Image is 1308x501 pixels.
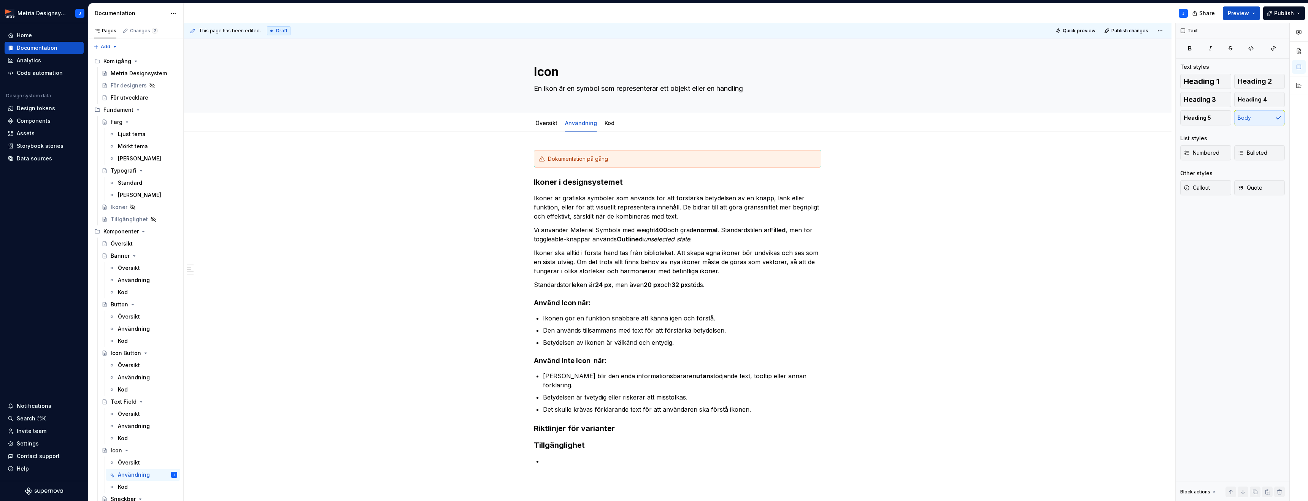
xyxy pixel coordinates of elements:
a: Invite team [5,425,84,437]
div: Search ⌘K [17,415,46,422]
div: Storybook stories [17,142,63,150]
strong: normal [697,226,717,234]
button: Numbered [1180,145,1231,160]
a: Ikoner [98,201,180,213]
a: Översikt [106,311,180,323]
div: Pages [94,28,116,34]
span: Publish changes [1111,28,1148,34]
div: Contact support [17,452,60,460]
div: Assets [17,130,35,137]
strong: Filled [770,226,786,234]
img: fcc7d103-c4a6-47df-856c-21dae8b51a16.png [5,9,14,18]
div: Dokumentation på gång [548,155,816,163]
a: Kod [106,481,180,493]
a: Kod [106,432,180,444]
p: [PERSON_NAME] blir den enda informationsbäraren stödjande text, tooltip eller annan förklaring. [543,371,821,390]
div: Användning [118,471,150,479]
a: Supernova Logo [25,487,63,495]
span: Publish [1274,10,1294,17]
a: [PERSON_NAME] [106,189,180,201]
div: Metria Designsystem [17,10,66,17]
button: Metria DesignsystemJ [2,5,87,21]
a: Kod [106,384,180,396]
a: Storybook stories [5,140,84,152]
button: Heading 3 [1180,92,1231,107]
div: Other styles [1180,170,1213,177]
span: Add [101,44,110,50]
div: Komponenter [103,228,139,235]
span: Draft [276,28,287,34]
span: Quick preview [1063,28,1095,34]
a: Standard [106,177,180,189]
button: Quick preview [1053,25,1099,36]
a: För designers [98,79,180,92]
button: Notifications [5,400,84,412]
div: Help [17,465,29,472]
div: Användning [118,422,150,430]
div: Mörkt tema [118,143,148,150]
p: Det skulle krävas förklarande text för att användaren ska förstå ikonen. [543,405,821,414]
strong: Outlined [617,235,643,243]
a: Home [5,29,84,41]
div: Användning [118,276,150,284]
button: Heading 2 [1234,74,1285,89]
a: Button [98,298,180,311]
h3: Riktlinjer för varianter [534,423,821,434]
p: Ikonen gör en funktion snabbare att känna igen och förstå. [543,314,821,323]
span: This page has been edited. [199,28,261,34]
div: Översikt [118,410,140,418]
a: [PERSON_NAME] [106,152,180,165]
a: Översikt [106,408,180,420]
a: Text Field [98,396,180,408]
a: Typografi [98,165,180,177]
a: Kod [106,286,180,298]
div: Icon [111,447,122,454]
div: Översikt [111,240,133,247]
div: Settings [17,440,39,447]
button: Publish changes [1102,25,1152,36]
div: Översikt [118,361,140,369]
span: Heading 3 [1184,96,1216,103]
button: Heading 5 [1180,110,1231,125]
div: Kom igång [103,57,131,65]
a: Användning [106,371,180,384]
a: Documentation [5,42,84,54]
div: [PERSON_NAME] [118,155,161,162]
div: Ljust tema [118,130,146,138]
div: Fundament [91,104,180,116]
a: Översikt [106,359,180,371]
div: Användning [562,115,600,131]
a: Analytics [5,54,84,67]
span: Quote [1238,184,1262,192]
a: Kod [605,120,614,126]
h3: Ikoner i designsystemet [534,177,821,187]
div: Notifications [17,402,51,410]
strong: 32 px [671,281,688,289]
a: Icon [98,444,180,457]
p: Ikoner ska alltid i första hand tas från biblioteket. Att skapa egna ikoner bör undvikas och ses ... [534,248,821,276]
span: 2 [152,28,158,34]
div: Översikt [118,459,140,466]
strong: 20 px [644,281,660,289]
span: Share [1199,10,1215,17]
button: Heading 1 [1180,74,1231,89]
p: Den används tillsammans med text för att förstärka betydelsen. [543,326,821,335]
div: Fundament [103,106,133,114]
span: Preview [1228,10,1249,17]
span: Heading 1 [1184,78,1219,85]
div: Banner [111,252,130,260]
div: Documentation [17,44,57,52]
a: Färg [98,116,180,128]
div: J [79,10,81,16]
div: Components [17,117,51,125]
button: Preview [1223,6,1260,20]
button: Callout [1180,180,1231,195]
a: Översikt [106,457,180,469]
a: För utvecklare [98,92,180,104]
div: Code automation [17,69,63,77]
p: Ikoner är grafiska symboler som används för att förstärka betydelsen av en knapp, länk eller funk... [534,193,821,221]
div: Text styles [1180,63,1209,71]
div: Changes [130,28,158,34]
div: Data sources [17,155,52,162]
span: Bulleted [1238,149,1267,157]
